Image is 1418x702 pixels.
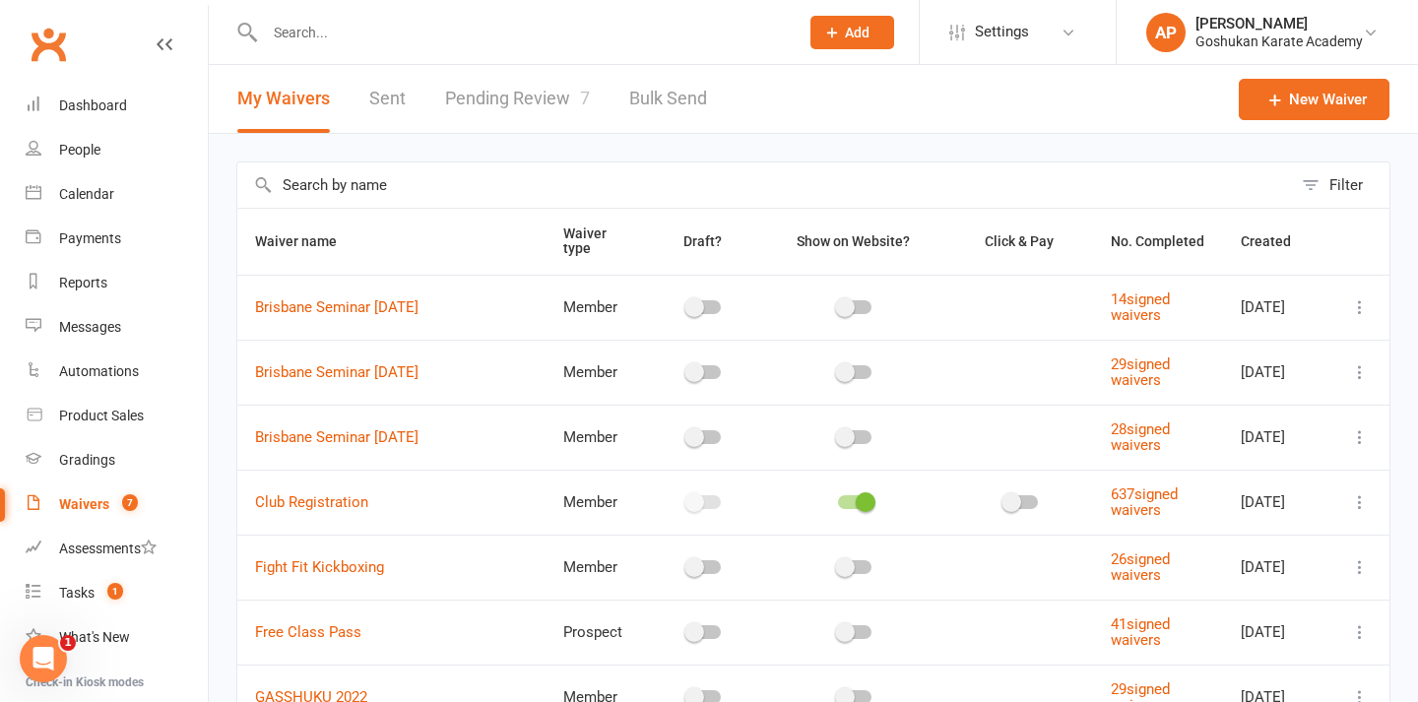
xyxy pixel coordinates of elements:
[26,217,208,261] a: Payments
[59,363,139,379] div: Automations
[580,88,590,108] span: 7
[255,428,419,446] a: Brisbane Seminar [DATE]
[1223,470,1330,535] td: [DATE]
[629,65,707,133] a: Bulk Send
[59,275,107,290] div: Reports
[122,494,138,511] span: 7
[1241,233,1313,249] span: Created
[59,585,95,601] div: Tasks
[26,172,208,217] a: Calendar
[779,229,932,253] button: Show on Website?
[26,615,208,660] a: What's New
[237,65,330,133] button: My Waivers
[1146,13,1186,52] div: AP
[26,128,208,172] a: People
[369,65,406,133] a: Sent
[1292,162,1389,208] button: Filter
[255,233,358,249] span: Waiver name
[59,496,109,512] div: Waivers
[237,162,1292,208] input: Search by name
[255,623,361,641] a: Free Class Pass
[1223,275,1330,340] td: [DATE]
[255,229,358,253] button: Waiver name
[59,629,130,645] div: What's New
[1329,173,1363,197] div: Filter
[20,635,67,682] iframe: Intercom live chat
[546,275,647,340] td: Member
[546,405,647,470] td: Member
[26,571,208,615] a: Tasks 1
[59,408,144,423] div: Product Sales
[26,482,208,527] a: Waivers 7
[59,186,114,202] div: Calendar
[546,535,647,600] td: Member
[1239,79,1389,120] a: New Waiver
[26,527,208,571] a: Assessments
[1111,550,1170,585] a: 26signed waivers
[59,541,157,556] div: Assessments
[1111,355,1170,390] a: 29signed waivers
[1093,209,1223,275] th: No. Completed
[683,233,722,249] span: Draft?
[26,438,208,482] a: Gradings
[666,229,743,253] button: Draft?
[59,97,127,113] div: Dashboard
[59,452,115,468] div: Gradings
[1111,615,1170,650] a: 41signed waivers
[1195,32,1363,50] div: Goshukan Karate Academy
[1241,229,1313,253] button: Created
[1223,535,1330,600] td: [DATE]
[1111,290,1170,325] a: 14signed waivers
[546,470,647,535] td: Member
[546,340,647,405] td: Member
[59,319,121,335] div: Messages
[546,600,647,665] td: Prospect
[60,635,76,651] span: 1
[26,394,208,438] a: Product Sales
[24,20,73,69] a: Clubworx
[255,493,368,511] a: Club Registration
[1195,15,1363,32] div: [PERSON_NAME]
[26,305,208,350] a: Messages
[445,65,590,133] a: Pending Review7
[967,229,1075,253] button: Click & Pay
[255,558,384,576] a: Fight Fit Kickboxing
[107,583,123,600] span: 1
[59,142,100,158] div: People
[26,261,208,305] a: Reports
[845,25,870,40] span: Add
[26,350,208,394] a: Automations
[255,363,419,381] a: Brisbane Seminar [DATE]
[985,233,1054,249] span: Click & Pay
[255,298,419,316] a: Brisbane Seminar [DATE]
[59,230,121,246] div: Payments
[1111,420,1170,455] a: 28signed waivers
[1223,405,1330,470] td: [DATE]
[797,233,910,249] span: Show on Website?
[259,19,785,46] input: Search...
[810,16,894,49] button: Add
[1111,485,1178,520] a: 637signed waivers
[546,209,647,275] th: Waiver type
[26,84,208,128] a: Dashboard
[1223,600,1330,665] td: [DATE]
[975,10,1029,54] span: Settings
[1223,340,1330,405] td: [DATE]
